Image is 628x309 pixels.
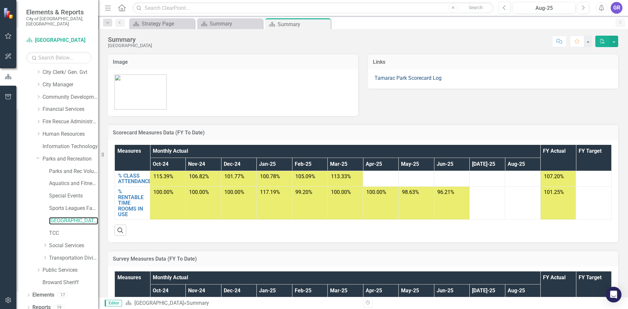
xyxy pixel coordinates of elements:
div: Summary [210,20,261,28]
a: TCC [49,230,98,237]
a: Public Services [43,266,98,274]
span: 113.33% [331,173,351,180]
a: [GEOGRAPHIC_DATA] [134,300,184,306]
h3: Links [373,59,613,65]
td: Double-Click to Edit Right Click for Context Menu [115,187,150,220]
a: Information Technology [43,143,98,150]
div: Summary [278,20,329,28]
a: City Clerk/ Gen. Gvt [43,69,98,76]
a: [GEOGRAPHIC_DATA] [49,217,98,225]
a: Strategy Page [131,20,193,28]
a: Summary [199,20,261,28]
div: » [125,300,358,307]
button: Aug-25 [513,2,575,14]
h3: Image [113,59,353,65]
div: Strategy Page [142,20,193,28]
td: Double-Click to Edit Right Click for Context Menu [115,171,150,186]
img: ClearPoint Strategy [3,8,15,19]
div: Summary [108,36,152,43]
a: Parks and Recreation [43,155,98,163]
h3: Survey Measures Data (FY To Date) [113,256,613,262]
a: % CLASS ATTENDANCE [118,173,151,184]
a: % RENTABLE TIME ROOMS IN USE [118,189,147,217]
span: 100.00% [366,189,386,195]
span: 98.63% [402,189,419,195]
a: City Manager [43,81,98,89]
span: 96.21% [437,189,454,195]
h3: Scorecard Measures Data (FY To Date) [113,130,613,136]
span: 100.00% [189,189,209,195]
div: [GEOGRAPHIC_DATA] [108,43,152,48]
small: City of [GEOGRAPHIC_DATA], [GEOGRAPHIC_DATA] [26,16,92,27]
a: Community Development [43,94,98,101]
a: Tamarac Park Scorecard Log [375,75,442,81]
a: Broward Sheriff [43,279,98,286]
a: Special Events [49,192,98,200]
span: 100.00% [224,189,244,195]
span: 117.19% [260,189,280,195]
a: [GEOGRAPHIC_DATA] [26,37,92,44]
span: 101.77% [224,173,244,180]
span: Elements & Reports [26,8,92,16]
span: Editor [105,300,122,306]
a: Elements [32,291,54,299]
div: 17 [58,292,68,298]
input: Search Below... [26,52,92,63]
a: Aquatics and Fitness Center [49,180,98,187]
div: Open Intercom Messenger [606,287,621,302]
span: 99.20% [295,189,312,195]
a: Financial Services [43,106,98,113]
a: Human Resources [43,130,98,138]
span: Search [469,5,483,10]
span: 100.78% [260,173,280,180]
a: Parks and Rec Volunteers [49,168,98,175]
div: Summary [186,300,209,306]
span: 101.25% [544,189,564,195]
button: Search [459,3,492,12]
a: Sports Leagues Facilities Fields [49,205,98,212]
a: Fire Rescue Administration [43,118,98,126]
span: 107.20% [544,173,564,180]
span: 100.00% [331,189,351,195]
div: Aug-25 [515,4,573,12]
span: 106.82% [189,173,209,180]
input: Search ClearPoint... [132,2,494,14]
span: 105.09% [295,173,315,180]
a: Transportation Division [49,254,98,262]
button: GR [611,2,622,14]
span: 115.39% [153,173,173,180]
a: Social Services [49,242,98,249]
span: 100.00% [153,189,173,195]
